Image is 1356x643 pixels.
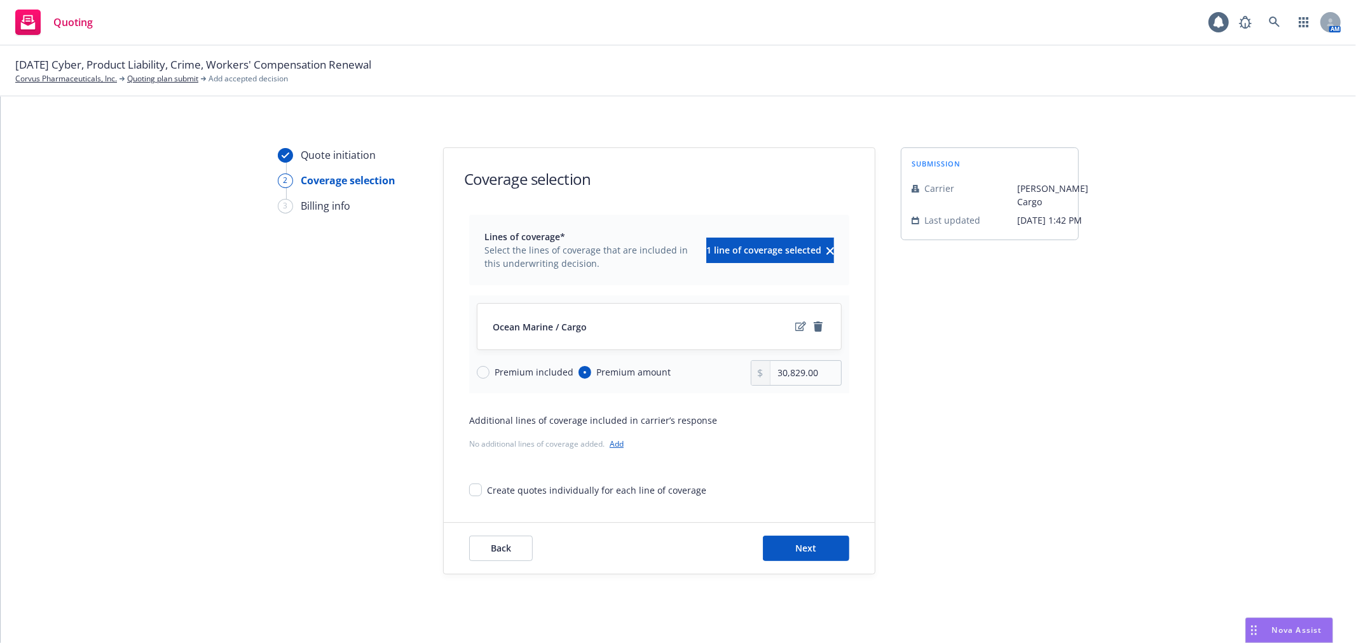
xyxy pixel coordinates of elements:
a: Quoting [10,4,98,40]
a: Switch app [1291,10,1317,35]
input: Premium included [477,366,490,379]
button: Nova Assist [1245,618,1333,643]
span: 1 line of coverage selected [706,244,821,256]
h1: Coverage selection [464,168,591,189]
span: Last updated [924,213,980,227]
span: Select the lines of coverage that are included in this underwriting decision. [484,243,699,270]
div: Billing info [301,198,350,213]
div: Create quotes individually for each line of coverage [487,484,706,497]
a: Corvus Pharmaceuticals, Inc. [15,73,117,85]
button: Next [763,536,849,561]
div: Drag to move [1246,618,1262,642]
a: Quoting plan submit [127,73,198,85]
div: Quote initiation [301,147,376,163]
button: Back [469,536,533,561]
div: Additional lines of coverage included in carrier’s response [469,414,849,427]
div: 2 [278,173,293,188]
span: Back [491,542,511,554]
span: Next [796,542,817,554]
span: Lines of coverage* [484,230,699,243]
input: Premium amount [579,366,591,379]
a: Add [610,438,624,449]
div: No additional lines of coverage added. [469,437,849,450]
div: 3 [278,199,293,213]
span: [PERSON_NAME] Cargo [1017,182,1088,208]
span: [DATE] Cyber, Product Liability, Crime, Workers' Compensation Renewal [15,57,371,73]
span: Carrier [924,182,954,195]
a: Search [1262,10,1287,35]
button: 1 line of coverage selectedclear selection [706,238,834,263]
svg: clear selection [826,247,834,255]
span: [DATE] 1:42 PM [1017,213,1088,227]
span: Nova Assist [1272,625,1322,635]
span: Quoting [53,17,93,27]
span: submission [912,158,961,169]
a: remove [811,319,826,334]
span: Premium included [495,365,573,379]
span: Premium amount [596,365,671,379]
a: Report a Bug [1233,10,1258,35]
input: 0.00 [770,361,841,385]
span: Ocean Marine / Cargo [493,320,587,334]
div: Coverage selection [301,173,395,188]
a: edit [793,319,808,334]
span: Add accepted decision [209,73,288,85]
